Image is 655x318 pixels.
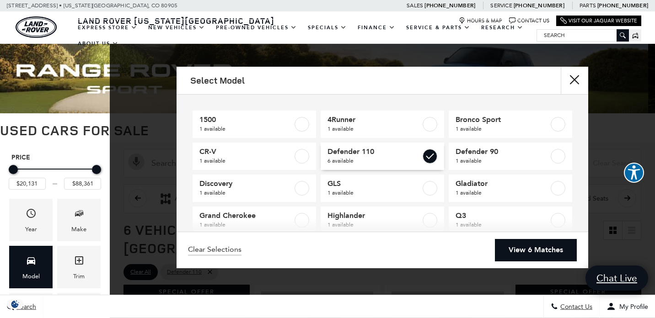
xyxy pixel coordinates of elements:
[561,67,588,94] button: Close
[600,295,655,318] button: Open user profile menu
[327,220,421,229] span: 1 available
[558,303,592,311] span: Contact Us
[92,165,101,174] div: Maximum Price
[495,239,577,261] a: View 6 Matches
[424,2,475,9] a: [PHONE_NUMBER]
[616,303,648,311] span: My Profile
[199,179,293,188] span: Discovery
[321,111,444,138] a: 4Runner1 available
[199,124,293,133] span: 1 available
[449,175,572,202] a: Gladiator1 available
[321,207,444,234] a: Highlander1 available
[199,211,293,220] span: Grand Cherokee
[302,20,352,36] a: Specials
[560,17,637,24] a: Visit Our Jaguar Website
[74,206,85,224] span: Make
[456,220,549,229] span: 1 available
[71,224,86,234] div: Make
[449,111,572,138] a: Bronco Sport1 available
[327,211,421,220] span: Highlander
[190,75,245,85] h2: Select Model
[7,2,177,9] a: [STREET_ADDRESS] • [US_STATE][GEOGRAPHIC_DATA], CO 80905
[199,188,293,197] span: 1 available
[456,211,549,220] span: Q3
[72,20,143,36] a: EXPRESS STORE
[16,16,57,38] a: land-rover
[456,124,549,133] span: 1 available
[456,188,549,197] span: 1 available
[25,224,37,234] div: Year
[26,206,37,224] span: Year
[459,17,502,24] a: Hours & Map
[72,20,537,52] nav: Main Navigation
[327,124,421,133] span: 1 available
[188,245,242,256] a: Clear Selections
[514,2,564,9] a: [PHONE_NUMBER]
[597,2,648,9] a: [PHONE_NUMBER]
[580,2,596,9] span: Parts
[327,115,421,124] span: 4Runner
[210,20,302,36] a: Pre-Owned Vehicles
[5,299,26,309] img: Opt-Out Icon
[456,156,549,165] span: 1 available
[9,162,101,190] div: Price
[78,15,274,26] span: Land Rover [US_STATE][GEOGRAPHIC_DATA]
[199,156,293,165] span: 1 available
[327,147,421,156] span: Defender 110
[143,20,210,36] a: New Vehicles
[22,271,40,281] div: Model
[456,179,549,188] span: Gladiator
[16,16,57,38] img: Land Rover
[401,20,476,36] a: Service & Parts
[193,207,316,234] a: Grand Cherokee1 available
[624,163,644,183] button: Explore your accessibility options
[327,156,421,165] span: 6 available
[456,147,549,156] span: Defender 90
[509,17,549,24] a: Contact Us
[74,253,85,271] span: Trim
[449,207,572,234] a: Q31 available
[72,15,280,26] a: Land Rover [US_STATE][GEOGRAPHIC_DATA]
[193,175,316,202] a: Discovery1 available
[57,199,101,241] div: MakeMake
[592,272,642,284] span: Chat Live
[327,188,421,197] span: 1 available
[585,265,648,291] a: Chat Live
[5,299,26,309] section: Click to Open Cookie Consent Modal
[537,30,628,41] input: Search
[26,253,37,271] span: Model
[11,154,98,162] h5: Price
[407,2,423,9] span: Sales
[624,163,644,185] aside: Accessibility Help Desk
[449,143,572,170] a: Defender 901 available
[9,199,53,241] div: YearYear
[352,20,401,36] a: Finance
[199,115,293,124] span: 1500
[193,143,316,170] a: CR-V1 available
[9,178,46,190] input: Minimum
[321,143,444,170] a: Defender 1106 available
[64,178,101,190] input: Maximum
[327,179,421,188] span: GLS
[9,246,53,288] div: ModelModel
[490,2,512,9] span: Service
[193,111,316,138] a: 15001 available
[456,115,549,124] span: Bronco Sport
[199,220,293,229] span: 1 available
[73,271,85,281] div: Trim
[476,20,529,36] a: Research
[9,165,18,174] div: Minimum Price
[72,36,124,52] a: About Us
[199,147,293,156] span: CR-V
[57,246,101,288] div: TrimTrim
[321,175,444,202] a: GLS1 available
